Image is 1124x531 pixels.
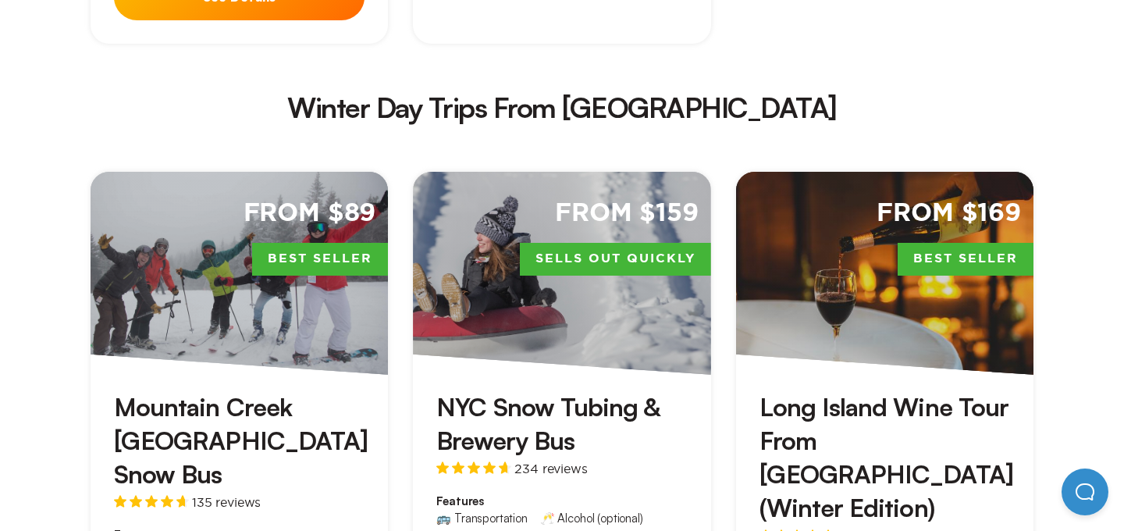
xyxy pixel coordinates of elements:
h3: NYC Snow Tubing & Brewery Bus [436,390,687,458]
span: 135 reviews [192,496,261,508]
h2: Winter Day Trips From [GEOGRAPHIC_DATA] [103,94,1021,122]
span: From $169 [877,197,1021,230]
span: From $89 [244,197,376,230]
iframe: Help Scout Beacon - Open [1062,469,1108,515]
div: 🥂 Alcohol (optional) [540,512,643,524]
h3: Long Island Wine Tour From [GEOGRAPHIC_DATA] (Winter Edition) [759,390,1010,526]
span: Best Seller [252,243,388,276]
span: Sells Out Quickly [520,243,711,276]
span: Features [436,494,687,509]
span: Best Seller [898,243,1033,276]
div: 🚌 Transportation [436,512,527,524]
span: 234 reviews [514,462,587,475]
h3: Mountain Creek [GEOGRAPHIC_DATA] Snow Bus [114,390,365,492]
span: From $159 [555,197,699,230]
